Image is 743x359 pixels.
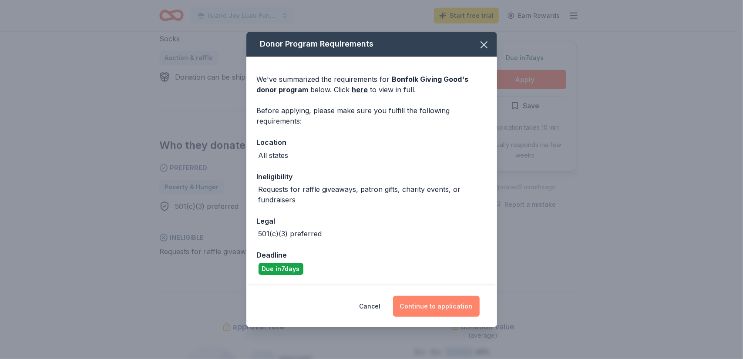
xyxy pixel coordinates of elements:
div: 501(c)(3) preferred [259,228,322,239]
div: All states [259,150,289,161]
div: We've summarized the requirements for below. Click to view in full. [257,74,487,95]
div: Location [257,137,487,148]
div: Due in 7 days [259,263,303,275]
div: Donor Program Requirements [246,32,497,57]
button: Cancel [360,296,381,317]
div: Before applying, please make sure you fulfill the following requirements: [257,105,487,126]
a: here [352,84,368,95]
div: Legal [257,215,487,227]
div: Ineligibility [257,171,487,182]
div: Requests for raffle giveaways, patron gifts, charity events, or fundraisers [259,184,487,205]
button: Continue to application [393,296,480,317]
div: Deadline [257,249,487,261]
